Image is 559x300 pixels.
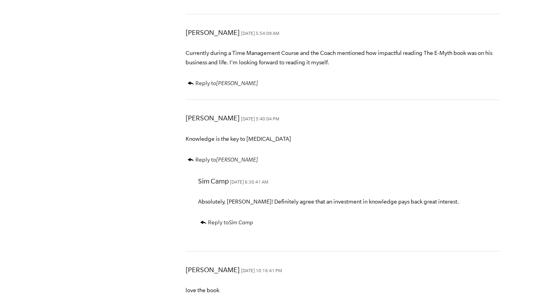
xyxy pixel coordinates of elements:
[186,48,499,67] p: Currently during a Time Management Course and the Coach mentioned how impactful reading The E-Myt...
[241,31,279,36] div: [DATE] 5:54:09 AM
[216,156,258,163] em: [PERSON_NAME]
[186,134,499,144] p: Knowledge is the key to [MEDICAL_DATA]
[186,285,499,295] p: love the book
[229,219,253,225] em: Sim Camp
[198,176,229,187] h4: Sim Camp
[186,80,260,87] button: Reply to[PERSON_NAME]
[198,197,499,206] p: Absolutely, [PERSON_NAME]! Definitely agree that an investment in knowledge pays back great inter...
[384,244,559,300] iframe: Chat Widget
[216,80,258,86] em: [PERSON_NAME]
[241,116,279,121] div: [DATE] 5:40:04 PM
[186,156,260,163] button: Reply to[PERSON_NAME]
[186,27,240,38] h4: [PERSON_NAME]
[241,268,282,273] div: [DATE] 10:16:41 PM
[198,219,255,226] button: Reply toSim Camp
[230,179,268,184] div: [DATE] 6:38:41 AM
[186,113,240,124] h4: [PERSON_NAME]
[186,264,240,276] h4: [PERSON_NAME]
